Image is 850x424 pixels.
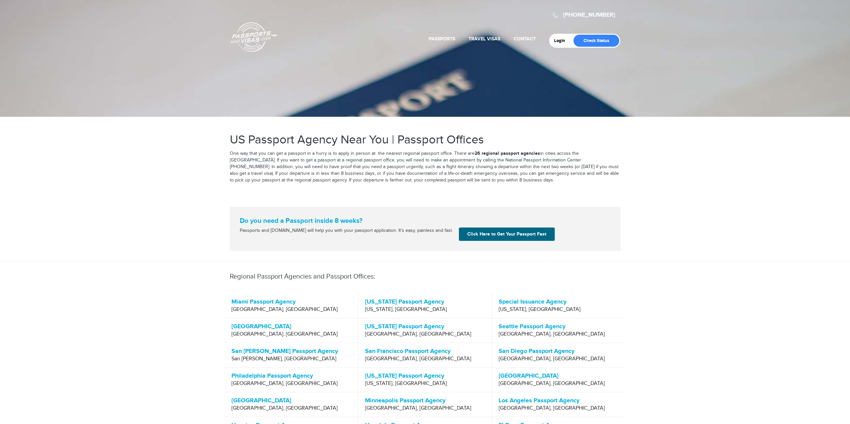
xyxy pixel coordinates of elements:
[230,273,621,280] h3: Regional Passport Agencies and Passport Offices:
[499,356,619,362] span: [GEOGRAPHIC_DATA], [GEOGRAPHIC_DATA]
[231,397,351,404] p: [GEOGRAPHIC_DATA]
[499,348,619,355] p: San Diego Passport Agency
[230,22,278,52] a: Passports & [DOMAIN_NAME]
[499,380,619,387] span: [GEOGRAPHIC_DATA], [GEOGRAPHIC_DATA]
[231,356,351,362] span: San [PERSON_NAME], [GEOGRAPHIC_DATA]
[365,306,485,313] span: [US_STATE], [GEOGRAPHIC_DATA]
[499,331,619,338] span: [GEOGRAPHIC_DATA], [GEOGRAPHIC_DATA]
[365,397,485,404] p: Minneapolis Passport Agency
[230,133,621,147] h1: US Passport Agency Near You | Passport Offices
[225,343,358,367] a: San [PERSON_NAME] Passport Agency San [PERSON_NAME], [GEOGRAPHIC_DATA]
[231,380,351,387] span: [GEOGRAPHIC_DATA], [GEOGRAPHIC_DATA]
[225,392,358,417] a: [GEOGRAPHIC_DATA] [GEOGRAPHIC_DATA], [GEOGRAPHIC_DATA]
[365,405,485,412] span: [GEOGRAPHIC_DATA], [GEOGRAPHIC_DATA]
[231,299,351,305] p: Miami Passport Agency
[499,299,619,305] p: Special Issuance Agency
[365,380,485,387] span: [US_STATE], [GEOGRAPHIC_DATA]
[492,318,626,343] a: Seattle Passport Agency [GEOGRAPHIC_DATA], [GEOGRAPHIC_DATA]
[365,299,485,305] p: [US_STATE] Passport Agency
[499,397,619,404] p: Los Angeles Passport Agency
[492,392,626,417] a: Los Angeles Passport Agency [GEOGRAPHIC_DATA], [GEOGRAPHIC_DATA]
[563,11,615,19] a: [PHONE_NUMBER]
[358,368,492,392] a: [US_STATE] Passport Agency [US_STATE], [GEOGRAPHIC_DATA]
[499,323,619,330] p: Seattle Passport Agency
[225,368,358,392] a: Philadelphia Passport Agency [GEOGRAPHIC_DATA], [GEOGRAPHIC_DATA]
[230,150,621,184] p: One way that you can get a passport in a hurry is to apply in person at the nearest regional pass...
[573,35,619,47] a: Check Status
[499,405,619,412] span: [GEOGRAPHIC_DATA], [GEOGRAPHIC_DATA]
[514,36,536,42] a: Contact
[231,405,351,412] span: [GEOGRAPHIC_DATA], [GEOGRAPHIC_DATA]
[358,392,492,417] a: Minneapolis Passport Agency [GEOGRAPHIC_DATA], [GEOGRAPHIC_DATA]
[499,306,619,313] span: [US_STATE], [GEOGRAPHIC_DATA]
[365,323,485,330] p: [US_STATE] Passport Agency
[499,373,619,379] p: [GEOGRAPHIC_DATA]
[492,343,626,367] a: San Diego Passport Agency [GEOGRAPHIC_DATA], [GEOGRAPHIC_DATA]
[459,228,555,241] a: Click Here to Get Your Passport Fast
[365,331,485,338] span: [GEOGRAPHIC_DATA], [GEOGRAPHIC_DATA]
[225,294,358,318] a: Miami Passport Agency [GEOGRAPHIC_DATA], [GEOGRAPHIC_DATA]
[429,36,455,42] a: Passports
[492,294,626,318] a: Special Issuance Agency [US_STATE], [GEOGRAPHIC_DATA]
[358,294,492,318] a: [US_STATE] Passport Agency [US_STATE], [GEOGRAPHIC_DATA]
[469,36,500,42] a: Travel Visas
[231,348,351,355] p: San [PERSON_NAME] Passport Agency
[225,318,358,343] a: [GEOGRAPHIC_DATA] [GEOGRAPHIC_DATA], [GEOGRAPHIC_DATA]
[358,343,492,367] a: San Francisco Passport Agency [GEOGRAPHIC_DATA], [GEOGRAPHIC_DATA]
[365,373,485,379] p: [US_STATE] Passport Agency
[231,306,351,313] span: [GEOGRAPHIC_DATA], [GEOGRAPHIC_DATA]
[365,348,485,355] p: San Francisco Passport Agency
[231,331,351,338] span: [GEOGRAPHIC_DATA], [GEOGRAPHIC_DATA]
[475,150,540,156] strong: 26 regional passport agencies
[231,323,351,330] p: [GEOGRAPHIC_DATA]
[365,356,485,362] span: [GEOGRAPHIC_DATA], [GEOGRAPHIC_DATA]
[231,373,351,379] p: Philadelphia Passport Agency
[237,228,457,234] div: Passports and [DOMAIN_NAME] will help you with your passport application. It's easy, painless and...
[554,38,570,43] a: Login
[240,217,611,225] strong: Do you need a Passport inside 8 weeks?
[358,318,492,343] a: [US_STATE] Passport Agency [GEOGRAPHIC_DATA], [GEOGRAPHIC_DATA]
[492,368,626,392] a: [GEOGRAPHIC_DATA] [GEOGRAPHIC_DATA], [GEOGRAPHIC_DATA]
